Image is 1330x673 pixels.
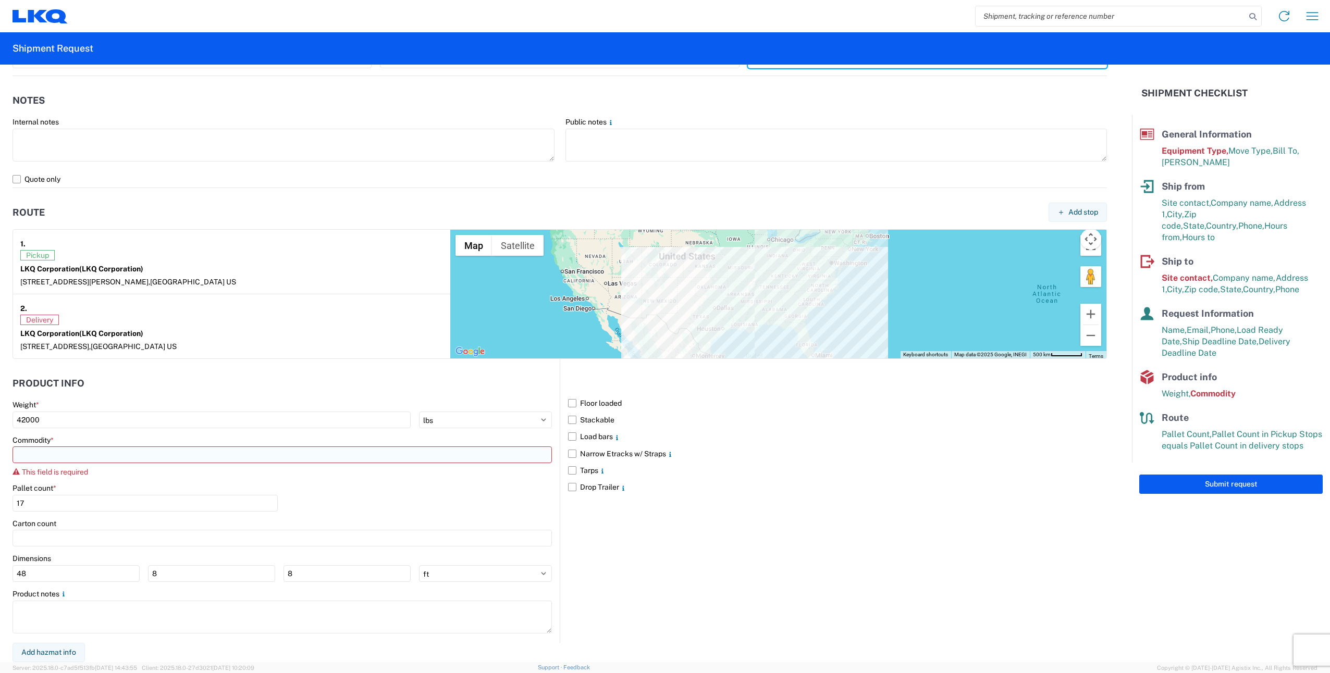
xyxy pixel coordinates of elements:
span: Weight, [1162,389,1190,398]
label: Carton count [13,519,56,528]
button: Zoom in [1080,304,1101,325]
input: Shipment, tracking or reference number [976,6,1246,26]
span: City, [1167,209,1184,219]
a: Open this area in Google Maps (opens a new window) [453,345,487,358]
button: Drag Pegman onto the map to open Street View [1080,266,1101,287]
span: Email, [1187,325,1211,335]
span: Request Information [1162,308,1254,319]
span: Ship to [1162,256,1193,267]
button: Submit request [1139,475,1323,494]
img: Google [453,345,487,358]
span: [DATE] 10:20:09 [212,665,254,671]
span: Pallet Count, [1162,429,1212,439]
span: [DATE] 14:43:55 [95,665,137,671]
span: City, [1167,284,1184,294]
span: Pallet Count in Pickup Stops equals Pallet Count in delivery stops [1162,429,1322,451]
span: Company name, [1213,273,1276,283]
button: Show satellite imagery [492,235,544,256]
h2: Shipment Request [13,42,93,55]
label: Narrow Etracks w/ Straps [568,445,1107,462]
span: Zip code, [1184,284,1220,294]
span: Equipment Type, [1162,146,1228,156]
span: Pickup [20,250,55,260]
span: Country, [1243,284,1275,294]
label: Product notes [13,589,68,599]
label: Weight [13,400,39,409]
button: Add stop [1049,203,1107,222]
span: Move Type, [1228,146,1273,156]
button: Keyboard shortcuts [903,351,948,358]
label: Public notes [565,117,615,127]
span: General Information [1162,129,1252,140]
h2: Shipment Checklist [1141,87,1248,99]
span: Site contact, [1162,273,1213,283]
label: Load bars [568,428,1107,445]
span: [PERSON_NAME] [1162,157,1230,167]
button: Map Scale: 500 km per 57 pixels [1030,351,1086,358]
span: Bill To, [1273,146,1299,156]
strong: 1. [20,237,26,250]
h2: Notes [13,95,45,106]
h2: Route [13,207,45,218]
span: Phone, [1211,325,1237,335]
span: Site contact, [1162,198,1211,208]
span: Commodity [1190,389,1236,398]
label: Pallet count [13,483,56,493]
input: L [13,565,140,582]
label: Drop Trailer [568,479,1107,495]
label: Quote only [13,171,1107,188]
span: [GEOGRAPHIC_DATA] US [91,342,177,351]
span: Client: 2025.18.0-27d3021 [142,665,254,671]
span: This field is required [22,468,88,476]
a: Feedback [563,664,590,670]
span: [STREET_ADDRESS], [20,342,91,351]
span: State, [1183,221,1206,231]
span: Copyright © [DATE]-[DATE] Agistix Inc., All Rights Reserved [1157,663,1317,672]
span: Add stop [1068,207,1098,217]
span: (LKQ Corporation) [79,329,143,338]
button: Add hazmat info [13,643,85,662]
input: W [148,565,275,582]
button: Map camera controls [1080,229,1101,250]
label: Commodity [13,435,54,445]
a: Support [538,664,564,670]
button: Zoom out [1080,325,1101,346]
span: Delivery [20,315,59,325]
strong: 2. [20,302,27,315]
span: Map data ©2025 Google, INEGI [954,352,1027,357]
span: [STREET_ADDRESS][PERSON_NAME], [20,278,150,286]
span: Phone, [1238,221,1264,231]
span: Product info [1162,371,1217,382]
span: Phone [1275,284,1299,294]
span: Name, [1162,325,1187,335]
span: Ship Deadline Date, [1182,336,1259,346]
span: Country, [1206,221,1238,231]
button: Show street map [455,235,492,256]
span: Ship from [1162,181,1205,192]
span: [GEOGRAPHIC_DATA] US [150,278,236,286]
label: Dimensions [13,554,51,563]
span: Server: 2025.18.0-c7ad5f513fb [13,665,137,671]
span: Company name, [1211,198,1274,208]
span: 500 km [1033,352,1051,357]
span: (LKQ Corporation) [79,265,143,273]
label: Stackable [568,412,1107,428]
label: Internal notes [13,117,59,127]
label: Tarps [568,462,1107,479]
span: Route [1162,412,1189,423]
label: Floor loaded [568,395,1107,412]
span: State, [1220,284,1243,294]
strong: LKQ Corporation [20,329,143,338]
strong: LKQ Corporation [20,265,143,273]
a: Terms [1089,353,1103,359]
h2: Product Info [13,378,84,389]
span: Hours to [1182,232,1215,242]
input: H [284,565,411,582]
